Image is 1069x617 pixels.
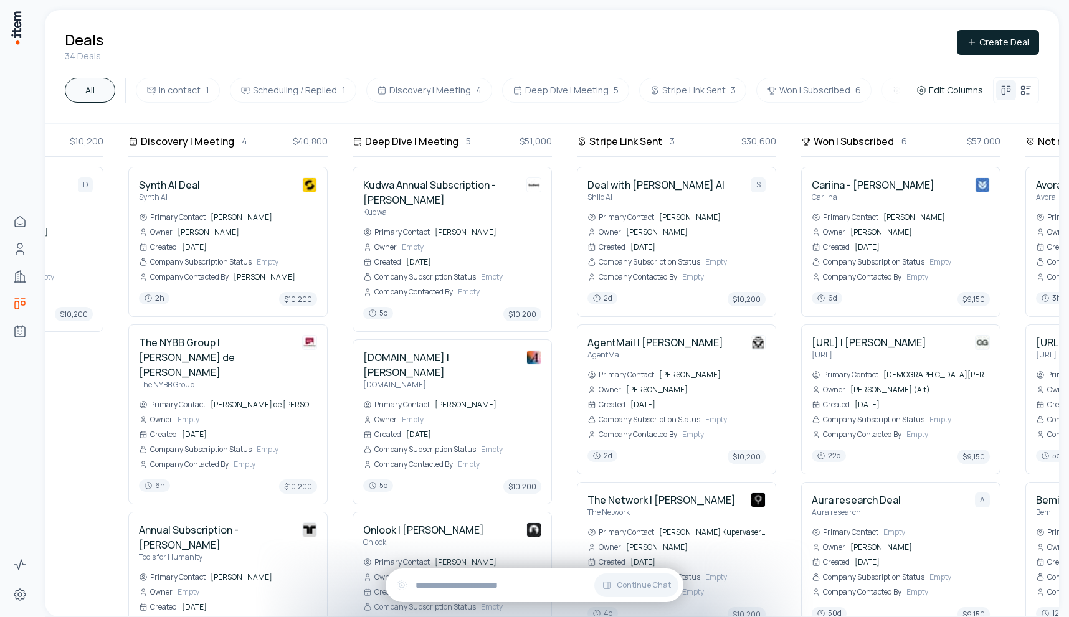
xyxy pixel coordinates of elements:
[363,307,393,321] button: 5d
[705,415,766,425] span: Empty
[182,602,317,612] span: [DATE]
[957,450,990,464] span: $9,150
[353,167,552,332] div: Kudwa Annual Subscription - [PERSON_NAME]KudwaKudwaPrimary Contact[PERSON_NAME]OwnerEmptyCreated[...
[682,430,766,440] span: Empty
[363,479,393,492] span: 5d
[587,335,723,350] h4: AgentMail | [PERSON_NAME]
[883,527,990,537] span: Empty
[32,272,93,282] span: Empty
[587,415,700,425] div: Company Subscription Status
[139,192,200,202] p: Synth AI
[139,292,169,306] button: 2h
[128,324,328,504] div: The NYBB Group | [PERSON_NAME] de [PERSON_NAME]The NYBB GroupThe NYBB GroupPrimary Contact[PERSON...
[587,385,621,395] div: Owner
[363,522,484,537] h4: Onlook | [PERSON_NAME]
[458,287,541,297] span: Empty
[139,479,170,494] button: 6h
[406,430,541,440] span: [DATE]
[9,287,93,297] span: Empty
[587,450,617,462] span: 2d
[458,459,541,469] span: Empty
[363,557,430,567] div: Primary Contact
[1036,450,1066,464] button: 5d
[139,430,177,440] div: Created
[503,307,541,321] span: $10,200
[901,134,907,148] p: 6
[386,568,683,602] div: Continue Chat
[587,507,736,517] p: The Network
[1036,450,1066,462] span: 5d
[128,167,328,317] div: Synth AI DealSynth AISynth AIPrimary Contact[PERSON_NAME]Owner[PERSON_NAME]Created[DATE]Company S...
[526,350,541,365] img: Arcade.dev
[812,587,901,597] div: Company Contacted By
[587,557,625,567] div: Created
[302,522,317,537] img: Tools for Humanity
[812,335,926,350] h4: [URL] | [PERSON_NAME]
[363,380,516,390] p: [DOMAIN_NAME]
[855,84,861,97] span: 6
[65,30,103,50] h1: Deals
[639,78,746,103] button: Stripe Link Sent3
[911,82,988,99] button: Edit Columns
[78,177,93,192] div: D
[365,134,458,149] h3: Deep Dive | Meeting
[587,335,766,464] a: AgentMail | [PERSON_NAME]AgentMailAgentMailPrimary Contact[PERSON_NAME]Owner[PERSON_NAME]Created[...
[812,177,934,192] h4: Cariina - [PERSON_NAME]
[682,587,766,597] span: Empty
[178,227,317,237] span: [PERSON_NAME]
[881,78,990,103] button: Not right timing
[682,272,766,282] span: Empty
[812,292,842,306] button: 6d
[659,370,766,380] span: [PERSON_NAME]
[751,335,766,350] img: AgentMail
[812,507,901,517] p: Aura research
[587,292,617,304] span: 2d
[929,415,990,425] span: Empty
[211,212,317,222] span: [PERSON_NAME]
[363,177,541,321] a: Kudwa Annual Subscription - [PERSON_NAME]KudwaKudwaPrimary Contact[PERSON_NAME]OwnerEmptyCreated[...
[139,177,317,306] a: Synth AI DealSynth AISynth AIPrimary Contact[PERSON_NAME]Owner[PERSON_NAME]Created[DATE]Company S...
[883,370,990,380] span: [DEMOGRAPHIC_DATA][PERSON_NAME]
[178,415,317,425] span: Empty
[502,78,629,103] button: Deep Dive | Meeting5
[812,335,990,464] a: [URL] | [PERSON_NAME][URL]Qualgent.aiPrimary Contact[DEMOGRAPHIC_DATA][PERSON_NAME]Owner[PERSON_N...
[141,134,234,149] h3: Discovery | Meeting
[812,370,878,380] div: Primary Contact
[435,227,541,237] span: [PERSON_NAME]
[812,212,878,222] div: Primary Contact
[929,572,990,582] span: Empty
[587,212,654,222] div: Primary Contact
[139,572,206,582] div: Primary Contact
[906,430,990,440] span: Empty
[139,335,292,380] h4: The NYBB Group | [PERSON_NAME] de [PERSON_NAME]
[503,479,541,494] span: $10,200
[751,177,766,192] div: S
[812,400,850,410] div: Created
[481,272,541,282] span: Empty
[139,257,252,267] div: Company Subscription Status
[587,450,617,464] button: 2d
[7,237,32,261] a: People
[302,177,317,192] img: Synth AI
[476,84,482,97] span: 4
[293,134,328,148] span: $40,800
[7,582,32,607] a: Settings
[7,209,32,234] a: Home
[812,557,850,567] div: Created
[363,459,453,469] div: Company Contacted By
[659,527,766,537] span: [PERSON_NAME] Kupervaser [PERSON_NAME]
[957,292,990,306] span: $9,150
[230,78,356,103] button: Scheduling / Replied1
[617,580,671,590] span: Continue Chat
[363,350,516,380] h4: [DOMAIN_NAME] | [PERSON_NAME]
[855,242,990,252] span: [DATE]
[234,272,317,282] span: [PERSON_NAME]
[363,445,476,455] div: Company Subscription Status
[812,257,924,267] div: Company Subscription Status
[139,335,317,494] a: The NYBB Group | [PERSON_NAME] de [PERSON_NAME]The NYBB GroupThe NYBB GroupPrimary Contact[PERSON...
[1036,292,1067,306] button: 3h
[363,602,476,612] div: Company Subscription Status
[855,400,990,410] span: [DATE]
[363,257,401,267] div: Created
[812,572,924,582] div: Company Subscription Status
